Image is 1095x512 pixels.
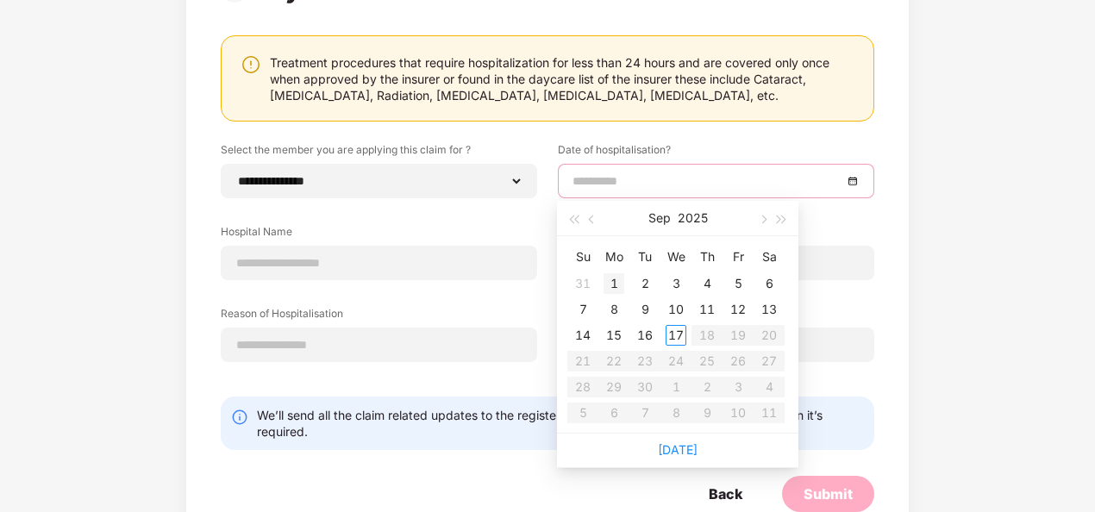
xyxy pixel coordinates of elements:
[270,54,856,103] div: Treatment procedures that require hospitalization for less than 24 hours and are covered only onc...
[567,271,598,297] td: 2025-08-31
[723,243,754,271] th: Fr
[573,273,593,294] div: 31
[754,271,785,297] td: 2025-09-06
[691,271,723,297] td: 2025-09-04
[804,484,853,503] div: Submit
[241,54,261,75] img: svg+xml;base64,PHN2ZyBpZD0iV2FybmluZ18tXzI0eDI0IiBkYXRhLW5hbWU9Ildhcm5pbmcgLSAyNHgyNCIgeG1sbnM9Im...
[629,297,660,322] td: 2025-09-09
[567,297,598,322] td: 2025-09-07
[660,322,691,348] td: 2025-09-17
[666,299,686,320] div: 10
[573,299,593,320] div: 7
[666,325,686,346] div: 17
[723,297,754,322] td: 2025-09-12
[604,299,624,320] div: 8
[573,325,593,346] div: 14
[598,271,629,297] td: 2025-09-01
[660,271,691,297] td: 2025-09-03
[759,273,779,294] div: 6
[257,407,864,440] div: We’ll send all the claim related updates to the registered mobile number/email and call only when...
[697,273,717,294] div: 4
[660,297,691,322] td: 2025-09-10
[759,299,779,320] div: 13
[754,297,785,322] td: 2025-09-13
[648,201,671,235] button: Sep
[660,243,691,271] th: We
[709,484,742,503] div: Back
[567,243,598,271] th: Su
[635,299,655,320] div: 9
[598,322,629,348] td: 2025-09-15
[635,325,655,346] div: 16
[558,142,874,164] label: Date of hospitalisation?
[666,273,686,294] div: 3
[221,142,537,164] label: Select the member you are applying this claim for ?
[221,306,537,328] label: Reason of Hospitalisation
[231,409,248,426] img: svg+xml;base64,PHN2ZyBpZD0iSW5mby0yMHgyMCIgeG1sbnM9Imh0dHA6Ly93d3cudzMub3JnLzIwMDAvc3ZnIiB3aWR0aD...
[629,271,660,297] td: 2025-09-02
[728,299,748,320] div: 12
[598,243,629,271] th: Mo
[598,297,629,322] td: 2025-09-08
[604,273,624,294] div: 1
[629,322,660,348] td: 2025-09-16
[221,224,537,246] label: Hospital Name
[658,442,698,457] a: [DATE]
[629,243,660,271] th: Tu
[723,271,754,297] td: 2025-09-05
[754,243,785,271] th: Sa
[728,273,748,294] div: 5
[697,299,717,320] div: 11
[691,243,723,271] th: Th
[567,322,598,348] td: 2025-09-14
[691,297,723,322] td: 2025-09-11
[678,201,708,235] button: 2025
[635,273,655,294] div: 2
[604,325,624,346] div: 15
